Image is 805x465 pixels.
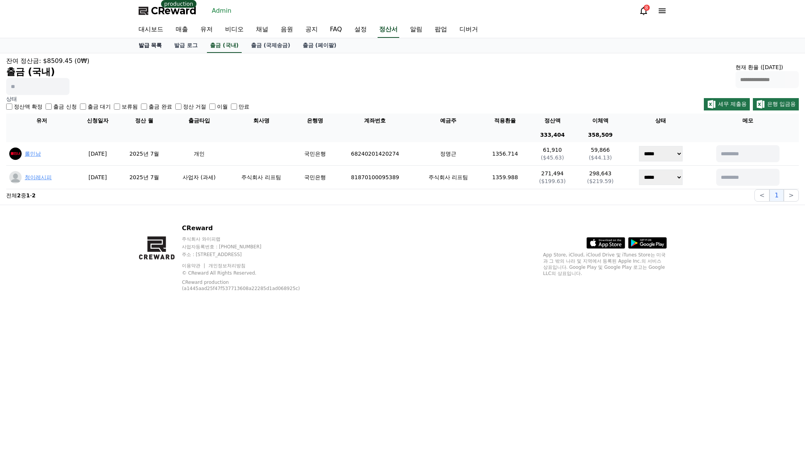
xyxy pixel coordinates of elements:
p: 전체 중 - [6,192,36,199]
h2: 출금 (국내) [6,66,90,78]
a: 정산서 [378,22,399,38]
p: ($219.59) [580,177,621,185]
a: 팝업 [429,22,453,38]
a: 8 [639,6,648,15]
a: 디버거 [453,22,484,38]
p: 333,404 [532,131,573,139]
a: 음원 [275,22,299,38]
a: 매출 [169,22,194,38]
a: 채널 [250,22,275,38]
td: 81870100095389 [336,166,415,189]
label: 출금 완료 [149,103,172,110]
th: 정산 월 [118,114,171,128]
p: 주소 : [STREET_ADDRESS] [182,251,317,258]
span: Settings [114,256,133,263]
a: 이용약관 [182,263,206,268]
td: 2025년 7월 [118,142,171,166]
th: 은행명 [295,114,335,128]
button: < [754,189,769,202]
a: 출금 (국제송금) [245,38,297,53]
th: 신청일자 [77,114,118,128]
button: 은행 입금용 [753,98,799,110]
img: ACg8ocIRkcOePDkb8G556KPr_g5gDUzm96TACHS6QOMRMdmg6EqxY2Y=s96-c [9,148,22,160]
span: $8509.45 (0₩) [43,57,90,64]
a: 개인정보처리방침 [208,263,246,268]
th: 계좌번호 [336,114,415,128]
label: 출금 신청 [53,103,76,110]
button: 1 [769,189,783,202]
td: [DATE] [77,142,118,166]
a: Home [2,245,51,264]
td: 주식회사 리프팀 [415,166,481,189]
a: 출금 (페이팔) [297,38,343,53]
a: 발급 로그 [168,38,204,53]
span: Messages [64,257,87,263]
td: 1356.714 [482,142,529,166]
th: 출금타입 [171,114,228,128]
td: 주식회사 리프팀 [228,166,295,189]
p: © CReward All Rights Reserved. [182,270,317,276]
label: 정산 거절 [183,103,206,110]
label: 만료 [239,103,249,110]
th: 적용환율 [482,114,529,128]
strong: 2 [17,192,21,199]
span: CReward [151,5,197,17]
p: 현재 환율 ([DATE]) [736,63,799,71]
span: Home [20,256,33,263]
th: 회사명 [228,114,295,128]
label: 이월 [217,103,228,110]
a: Admin [209,5,235,17]
a: 발급 목록 [132,38,168,53]
span: 은행 입금용 [767,101,796,107]
td: 2025년 7월 [118,166,171,189]
a: 비디오 [219,22,250,38]
td: 국민은행 [295,142,335,166]
th: 정산액 [529,114,576,128]
th: 유저 [6,114,77,128]
td: 개인 [171,142,228,166]
label: 출금 대기 [88,103,111,110]
td: [DATE] [77,166,118,189]
p: CReward [182,224,317,233]
p: 사업자등록번호 : [PHONE_NUMBER] [182,244,317,250]
img: profile_blank.webp [9,171,22,183]
a: 유저 [194,22,219,38]
a: 알림 [404,22,429,38]
td: 사업자 (과세) [171,166,228,189]
td: 국민은행 [295,166,335,189]
th: 이체액 [576,114,624,128]
a: FAQ [324,22,348,38]
button: > [784,189,799,202]
td: 68240201420274 [336,142,415,166]
strong: 1 [26,192,30,199]
p: 61,910 [532,146,573,154]
label: 보류됨 [122,103,138,110]
p: App Store, iCloud, iCloud Drive 및 iTunes Store는 미국과 그 밖의 나라 및 지역에서 등록된 Apple Inc.의 서비스 상표입니다. Goo... [543,252,667,277]
td: 1359.988 [482,166,529,189]
a: Messages [51,245,100,264]
a: 설정 [348,22,373,38]
a: 출금 (국내) [207,38,242,53]
p: CReward production (a1445aad25f47f537713608a22285d1ad068925c) [182,279,305,292]
p: ($199.63) [532,177,573,185]
p: 358,509 [580,131,621,139]
a: 대시보드 [132,22,169,38]
div: 8 [644,5,650,11]
th: 예금주 [415,114,481,128]
th: 상태 [624,114,697,128]
label: 정산액 확정 [14,103,42,110]
p: 상태 [6,95,249,103]
p: 298,643 [580,170,621,177]
p: ($45.63) [532,154,573,161]
a: 롤민남 [25,151,41,157]
button: 세무 제출용 [704,98,750,110]
a: 청이레시피 [25,174,52,180]
span: 잔여 정산금: [6,57,41,64]
p: 주식회사 와이피랩 [182,236,317,242]
strong: 2 [32,192,36,199]
p: ($44.13) [580,154,621,161]
a: Settings [100,245,148,264]
p: 59,866 [580,146,621,154]
span: 세무 제출용 [718,101,747,107]
a: CReward [139,5,197,17]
